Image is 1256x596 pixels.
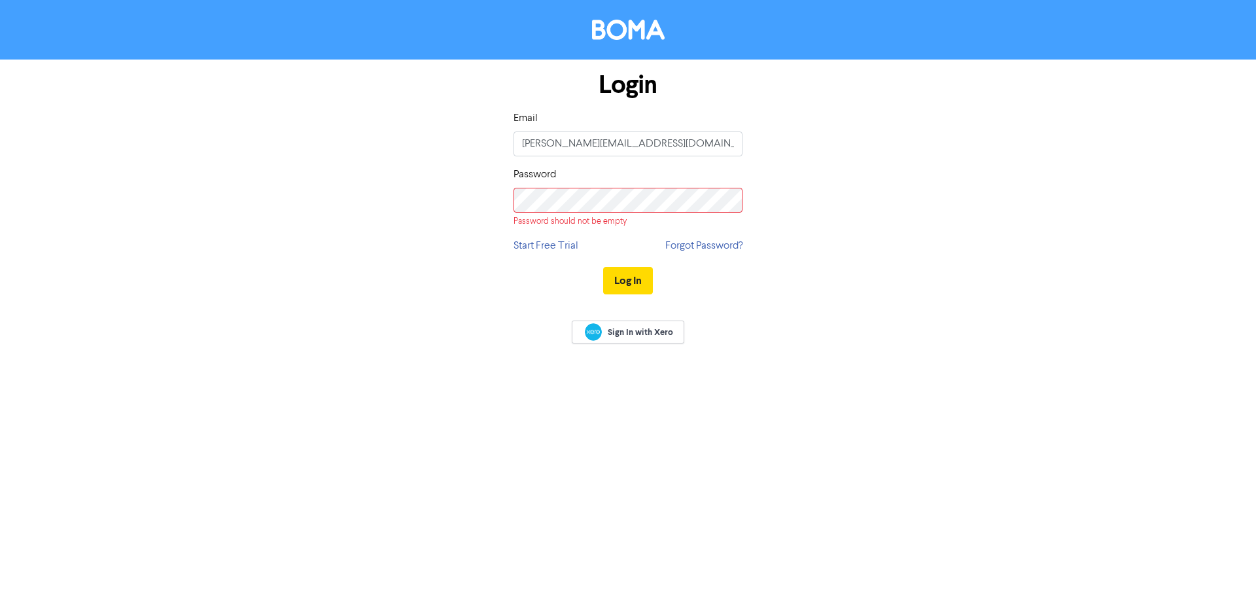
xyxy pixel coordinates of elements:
[514,111,538,126] label: Email
[514,215,742,228] div: Password should not be empty
[603,267,653,294] button: Log In
[514,70,742,100] h1: Login
[1092,455,1256,596] iframe: Chat Widget
[592,20,665,40] img: BOMA Logo
[514,167,556,183] label: Password
[665,238,742,254] a: Forgot Password?
[514,238,578,254] a: Start Free Trial
[608,326,673,338] span: Sign In with Xero
[585,323,602,341] img: Xero logo
[572,321,684,343] a: Sign In with Xero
